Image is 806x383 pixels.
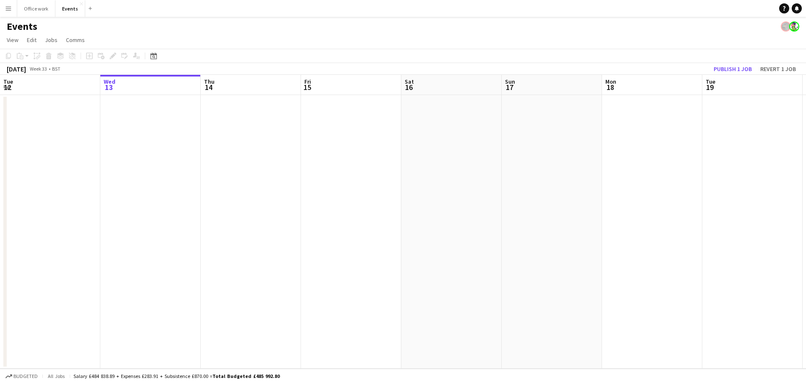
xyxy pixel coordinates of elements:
[212,373,280,379] span: Total Budgeted £485 992.80
[605,78,616,85] span: Mon
[7,65,26,73] div: [DATE]
[405,78,414,85] span: Sat
[604,82,616,92] span: 18
[13,373,38,379] span: Budgeted
[203,82,215,92] span: 14
[504,82,515,92] span: 17
[63,34,88,45] a: Comms
[27,36,37,44] span: Edit
[781,21,791,32] app-user-avatar: Blue Hat
[42,34,61,45] a: Jobs
[789,21,799,32] app-user-avatar: Event Team
[7,36,18,44] span: View
[28,66,49,72] span: Week 33
[710,63,755,74] button: Publish 1 job
[757,63,799,74] button: Revert 1 job
[7,20,37,33] h1: Events
[403,82,414,92] span: 16
[17,0,55,17] button: Office work
[24,34,40,45] a: Edit
[73,373,280,379] div: Salary £484 838.89 + Expenses £283.91 + Subsistence £870.00 =
[3,78,13,85] span: Tue
[55,0,85,17] button: Events
[304,78,311,85] span: Fri
[303,82,311,92] span: 15
[706,78,715,85] span: Tue
[4,372,39,381] button: Budgeted
[505,78,515,85] span: Sun
[45,36,58,44] span: Jobs
[204,78,215,85] span: Thu
[704,82,715,92] span: 19
[2,82,13,92] span: 12
[102,82,115,92] span: 13
[104,78,115,85] span: Wed
[46,373,66,379] span: All jobs
[3,34,22,45] a: View
[52,66,60,72] div: BST
[66,36,85,44] span: Comms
